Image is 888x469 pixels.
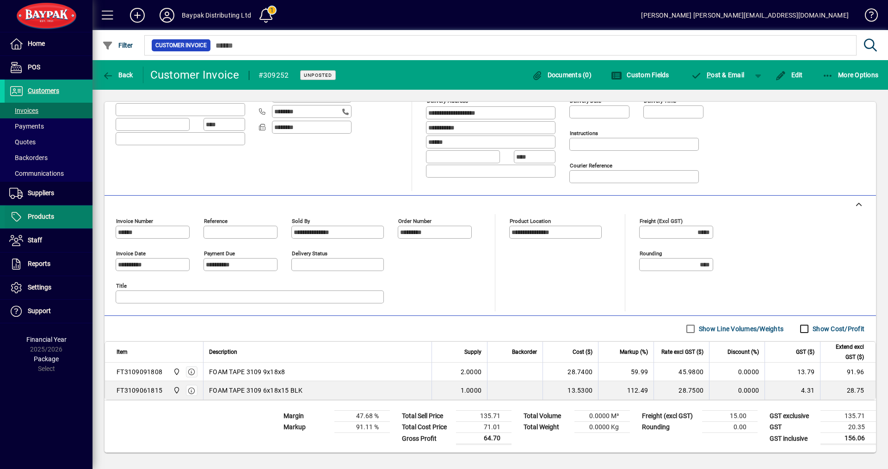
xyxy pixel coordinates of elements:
[34,355,59,363] span: Package
[765,411,820,422] td: GST exclusive
[5,253,92,276] a: Reports
[660,386,703,395] div: 28.7500
[811,324,864,333] label: Show Cost/Profit
[28,307,51,315] span: Support
[5,32,92,56] a: Home
[292,250,327,257] mat-label: Delivery status
[709,363,765,381] td: 0.0000
[637,422,702,433] td: Rounding
[661,347,703,357] span: Rate excl GST ($)
[5,103,92,118] a: Invoices
[9,107,38,114] span: Invoices
[209,386,303,395] span: FOAM TAPE 3109 6x18x15 BLK
[28,260,50,267] span: Reports
[5,300,92,323] a: Support
[279,411,334,422] td: Margin
[820,422,876,433] td: 20.35
[531,71,592,79] span: Documents (0)
[529,67,594,83] button: Documents (0)
[702,411,758,422] td: 15.00
[28,284,51,291] span: Settings
[820,67,881,83] button: More Options
[609,67,672,83] button: Custom Fields
[512,347,537,357] span: Backorder
[9,170,64,177] span: Communications
[279,422,334,433] td: Markup
[707,71,711,79] span: P
[155,41,207,50] span: Customer Invoice
[543,381,598,400] td: 13.5300
[397,411,456,422] td: Total Sell Price
[5,56,92,79] a: POS
[573,347,592,357] span: Cost ($)
[598,381,654,400] td: 112.49
[765,363,820,381] td: 13.79
[5,118,92,134] a: Payments
[117,386,162,395] div: FT3109061815
[574,411,630,422] td: 0.0000 M³
[259,68,289,83] div: #309252
[820,411,876,422] td: 135.71
[102,71,133,79] span: Back
[204,250,235,257] mat-label: Payment due
[9,154,48,161] span: Backorders
[397,433,456,444] td: Gross Profit
[5,276,92,299] a: Settings
[28,236,42,244] span: Staff
[28,40,45,47] span: Home
[702,422,758,433] td: 0.00
[28,87,59,94] span: Customers
[570,130,598,136] mat-label: Instructions
[292,218,310,224] mat-label: Sold by
[304,72,332,78] span: Unposted
[543,88,558,103] a: View on map
[123,7,152,24] button: Add
[26,336,67,343] span: Financial Year
[5,166,92,181] a: Communications
[820,433,876,444] td: 156.06
[820,381,876,400] td: 28.75
[100,67,136,83] button: Back
[152,7,182,24] button: Profile
[640,250,662,257] mat-label: Rounding
[574,422,630,433] td: 0.0000 Kg
[116,283,127,289] mat-label: Title
[510,218,551,224] mat-label: Product location
[171,385,181,395] span: Baypak - Onekawa
[765,381,820,400] td: 4.31
[691,71,745,79] span: ost & Email
[5,229,92,252] a: Staff
[709,381,765,400] td: 0.0000
[100,37,136,54] button: Filter
[519,422,574,433] td: Total Weight
[5,150,92,166] a: Backorders
[334,411,390,422] td: 47.68 %
[397,422,456,433] td: Total Cost Price
[5,134,92,150] a: Quotes
[461,386,482,395] span: 1.0000
[765,422,820,433] td: GST
[209,367,285,376] span: FOAM TAPE 3109 9x18x8
[117,367,162,376] div: FT3109091808
[209,347,237,357] span: Description
[598,363,654,381] td: 59.99
[773,67,805,83] button: Edit
[570,162,612,169] mat-label: Courier Reference
[686,67,749,83] button: Post & Email
[796,347,814,357] span: GST ($)
[9,138,36,146] span: Quotes
[543,363,598,381] td: 28.7400
[171,367,181,377] span: Baypak - Onekawa
[398,218,432,224] mat-label: Order number
[456,411,512,422] td: 135.71
[456,433,512,444] td: 64.70
[150,68,240,82] div: Customer Invoice
[28,213,54,220] span: Products
[775,71,803,79] span: Edit
[822,71,879,79] span: More Options
[611,71,669,79] span: Custom Fields
[728,347,759,357] span: Discount (%)
[9,123,44,130] span: Payments
[28,63,40,71] span: POS
[204,218,228,224] mat-label: Reference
